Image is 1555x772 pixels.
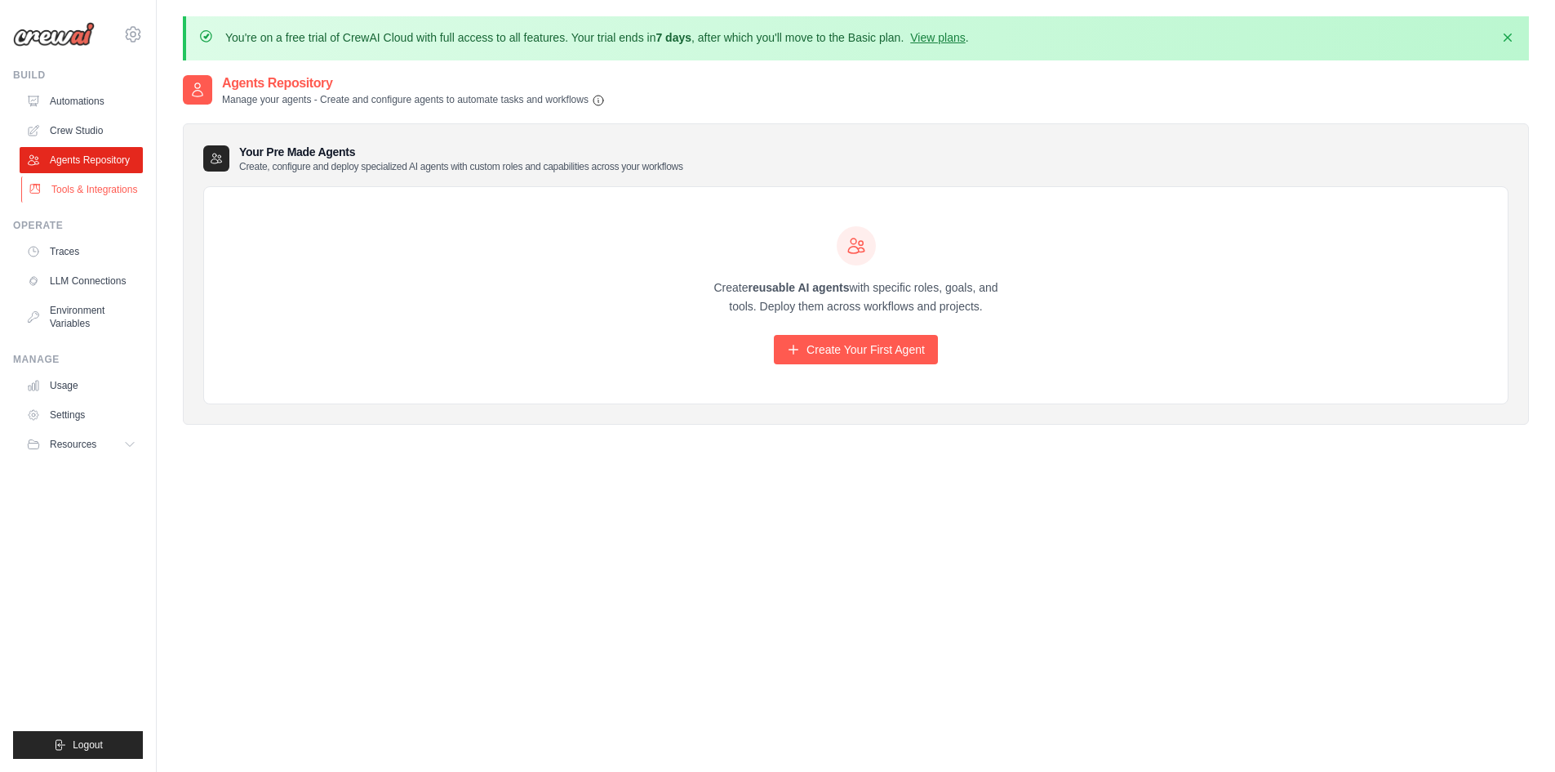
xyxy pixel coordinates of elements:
[222,93,605,107] p: Manage your agents - Create and configure agents to automate tasks and workflows
[20,88,143,114] a: Automations
[20,373,143,399] a: Usage
[13,353,143,366] div: Manage
[13,731,143,759] button: Logout
[700,279,1013,316] p: Create with specific roles, goals, and tools. Deploy them across workflows and projects.
[655,31,691,44] strong: 7 days
[222,74,605,93] h2: Agents Repository
[13,219,143,232] div: Operate
[21,176,144,203] a: Tools & Integrations
[20,147,143,173] a: Agents Repository
[748,281,849,294] strong: reusable AI agents
[910,31,965,44] a: View plans
[20,431,143,457] button: Resources
[20,118,143,144] a: Crew Studio
[239,144,683,173] h3: Your Pre Made Agents
[239,160,683,173] p: Create, configure and deploy specialized AI agents with custom roles and capabilities across your...
[73,739,103,752] span: Logout
[13,69,143,82] div: Build
[20,268,143,294] a: LLM Connections
[774,335,938,364] a: Create Your First Agent
[13,22,95,47] img: Logo
[225,29,969,46] p: You're on a free trial of CrewAI Cloud with full access to all features. Your trial ends in , aft...
[20,297,143,337] a: Environment Variables
[20,239,143,265] a: Traces
[20,402,143,428] a: Settings
[50,438,96,451] span: Resources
